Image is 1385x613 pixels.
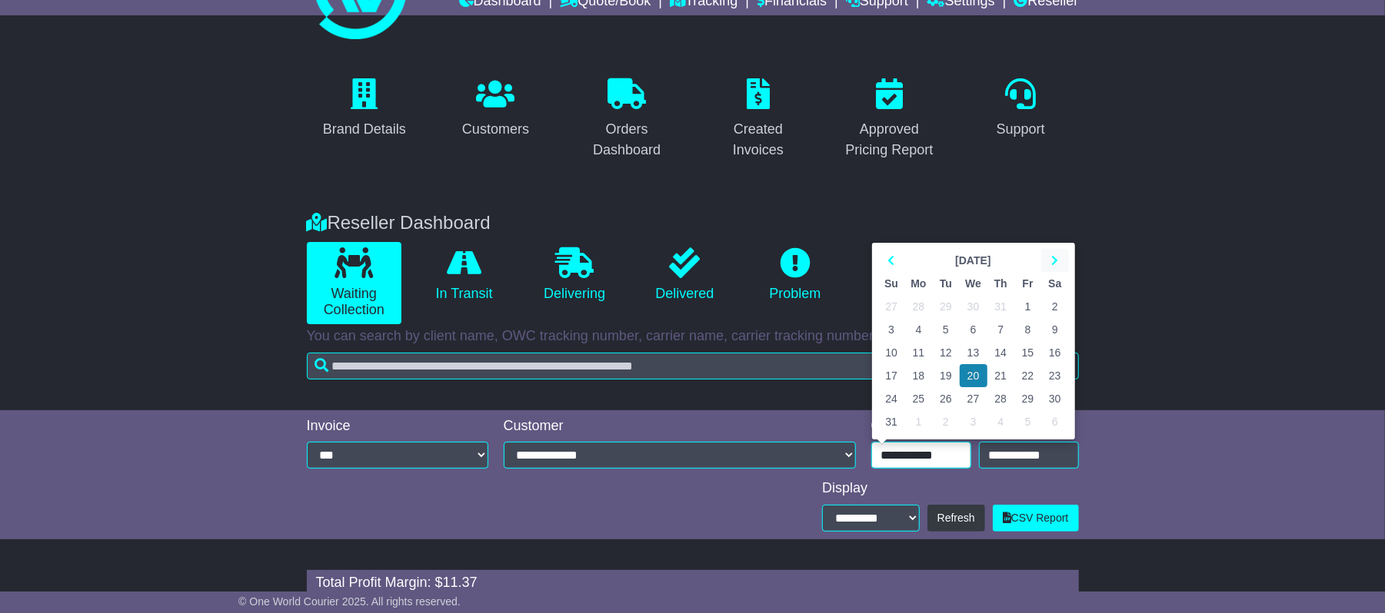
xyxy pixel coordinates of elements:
a: Approved Pricing Report [831,73,947,166]
td: 4 [987,410,1014,433]
span: © One World Courier 2025. All rights reserved. [238,595,461,608]
td: 1 [1014,295,1041,318]
a: Orders Dashboard [569,73,685,166]
th: Mo [905,272,933,295]
div: Total Profit Margin: $ [316,575,1070,591]
a: In Transit [417,242,511,308]
th: Fr [1014,272,1041,295]
td: 25 [905,387,933,410]
a: CSV Report [993,505,1079,532]
td: 6 [960,318,987,341]
th: We [960,272,987,295]
div: Display [822,480,1078,497]
td: 17 [878,364,905,387]
th: Su [878,272,905,295]
td: 11 [905,341,933,364]
td: 16 [1041,341,1068,364]
th: Th [987,272,1014,295]
th: Tu [932,272,959,295]
td: 13 [960,341,987,364]
a: Delivered [638,242,732,308]
td: 23 [1041,364,1068,387]
a: Created Invoices [701,73,817,166]
div: Customers [462,119,529,140]
a: Brand Details [313,73,416,145]
p: You can search by client name, OWC tracking number, carrier name, carrier tracking number or refe... [307,328,1079,345]
div: Brand Details [323,119,406,140]
td: 1 [905,410,933,433]
a: Unknown [858,242,953,308]
th: Sa [1041,272,1068,295]
td: 10 [878,341,905,364]
td: 7 [987,318,1014,341]
div: Customer [504,418,856,435]
a: Delivering [527,242,621,308]
td: 14 [987,341,1014,364]
td: 6 [1041,410,1068,433]
div: Reseller Dashboard [299,212,1087,234]
td: 27 [878,295,905,318]
td: 22 [1014,364,1041,387]
td: 18 [905,364,933,387]
a: Waiting Collection [307,242,401,324]
a: Problem [747,242,842,308]
td: 9 [1041,318,1068,341]
th: Select Month [905,249,1041,272]
a: Customers [452,73,539,145]
div: Support [997,119,1045,140]
div: Orders Dashboard [579,119,675,161]
td: 30 [1041,387,1068,410]
td: 3 [878,318,905,341]
td: 8 [1014,318,1041,341]
td: 19 [932,364,959,387]
a: Support [987,73,1055,145]
td: 15 [1014,341,1041,364]
td: 20 [960,364,987,387]
td: 3 [960,410,987,433]
td: 24 [878,387,905,410]
td: 26 [932,387,959,410]
td: 5 [932,318,959,341]
button: Refresh [927,505,985,532]
td: 29 [1014,387,1041,410]
td: 12 [932,341,959,364]
td: 2 [1041,295,1068,318]
td: 31 [987,295,1014,318]
td: 28 [905,295,933,318]
td: 30 [960,295,987,318]
td: 31 [878,410,905,433]
td: 4 [905,318,933,341]
td: 2 [932,410,959,433]
td: 5 [1014,410,1041,433]
td: 21 [987,364,1014,387]
td: 27 [960,387,987,410]
div: Created Invoices [711,119,807,161]
div: Approved Pricing Report [841,119,937,161]
div: Invoice [307,418,488,435]
td: 28 [987,387,1014,410]
td: 29 [932,295,959,318]
span: 11.37 [443,575,478,590]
